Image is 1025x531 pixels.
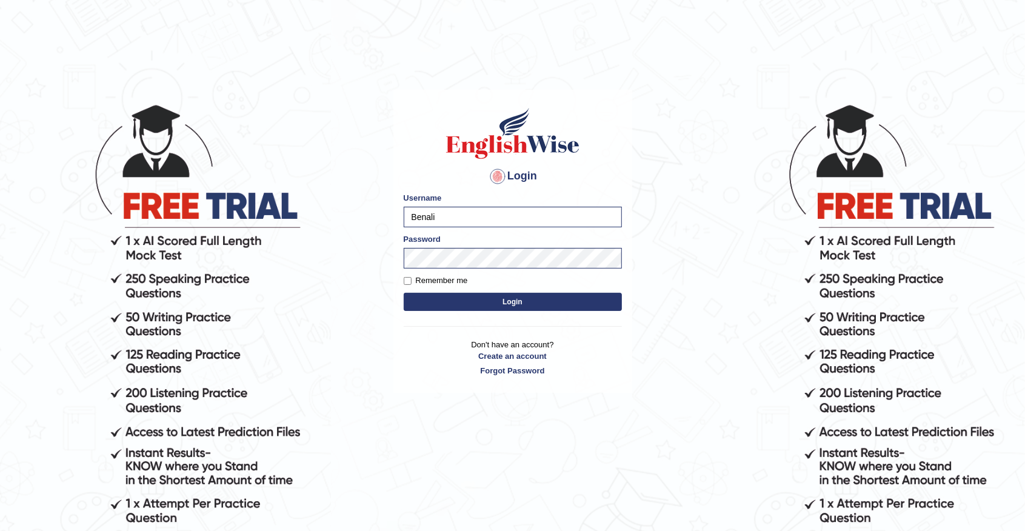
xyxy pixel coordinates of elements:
[404,277,412,285] input: Remember me
[404,167,622,186] h4: Login
[404,365,622,376] a: Forgot Password
[404,233,441,245] label: Password
[404,293,622,311] button: Login
[404,275,468,287] label: Remember me
[404,339,622,376] p: Don't have an account?
[444,106,582,161] img: Logo of English Wise sign in for intelligent practice with AI
[404,350,622,362] a: Create an account
[404,192,442,204] label: Username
